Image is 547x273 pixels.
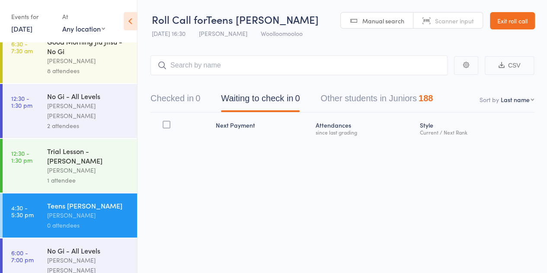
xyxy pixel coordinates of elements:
[11,10,54,24] div: Events for
[150,89,200,112] button: Checked in0
[47,201,130,210] div: Teens [PERSON_NAME]
[47,101,130,121] div: [PERSON_NAME] [PERSON_NAME]
[419,93,433,103] div: 188
[47,91,130,101] div: No Gi - All Levels
[3,84,137,138] a: 12:30 -1:30 pmNo Gi - All Levels[PERSON_NAME] [PERSON_NAME]2 attendees
[221,89,300,112] button: Waiting to check in0
[47,37,130,56] div: Good Morning Jiu Jitsu - No Gi
[47,121,130,131] div: 2 attendees
[195,93,200,103] div: 0
[3,29,137,83] a: 6:30 -7:30 amGood Morning Jiu Jitsu - No Gi[PERSON_NAME]8 attendees
[11,204,34,218] time: 4:30 - 5:30 pm
[312,116,416,139] div: Atten­dances
[3,193,137,238] a: 4:30 -5:30 pmTeens [PERSON_NAME][PERSON_NAME]0 attendees
[11,40,33,54] time: 6:30 - 7:30 am
[11,24,32,33] a: [DATE]
[480,95,499,104] label: Sort by
[47,210,130,220] div: [PERSON_NAME]
[295,93,300,103] div: 0
[47,66,130,76] div: 8 attendees
[47,56,130,66] div: [PERSON_NAME]
[62,24,105,33] div: Any location
[261,29,303,38] span: Woolloomooloo
[11,150,32,164] time: 12:30 - 1:30 pm
[199,29,247,38] span: [PERSON_NAME]
[501,95,530,104] div: Last name
[320,89,433,112] button: Other students in Juniors188
[3,139,137,193] a: 12:30 -1:30 pmTrial Lesson - [PERSON_NAME][PERSON_NAME]1 attendee
[47,220,130,230] div: 0 attendees
[11,249,34,263] time: 6:00 - 7:00 pm
[152,12,206,26] span: Roll Call for
[47,175,130,185] div: 1 attendee
[62,10,105,24] div: At
[206,12,319,26] span: Teens [PERSON_NAME]
[420,129,531,135] div: Current / Next Rank
[435,16,474,25] span: Scanner input
[490,12,535,29] a: Exit roll call
[11,95,32,109] time: 12:30 - 1:30 pm
[315,129,413,135] div: since last grading
[47,165,130,175] div: [PERSON_NAME]
[485,56,534,75] button: CSV
[416,116,534,139] div: Style
[152,29,186,38] span: [DATE] 16:30
[47,146,130,165] div: Trial Lesson - [PERSON_NAME]
[362,16,404,25] span: Manual search
[150,55,448,75] input: Search by name
[212,116,312,139] div: Next Payment
[47,246,130,255] div: No Gi - All Levels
